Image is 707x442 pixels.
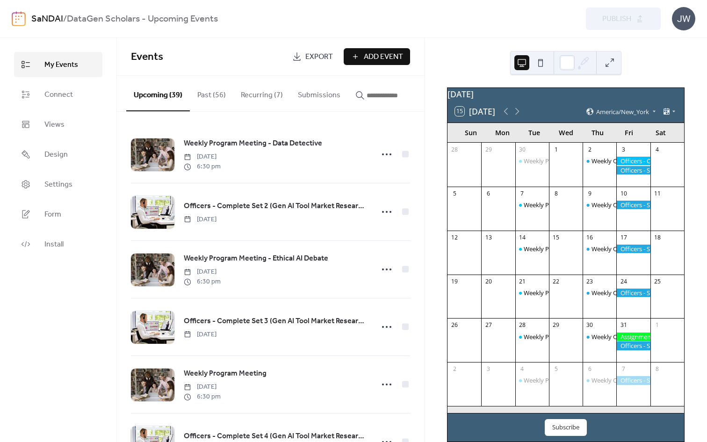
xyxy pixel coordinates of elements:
div: Weekly Office Hours [592,201,648,209]
div: 31 [620,321,628,329]
div: Weekly Office Hours [583,289,616,297]
div: 29 [484,145,492,153]
span: Officers - Complete Set 4 (Gen AI Tool Market Research Micro-job) [184,431,368,442]
div: 21 [518,277,526,285]
div: 3 [484,365,492,373]
div: 5 [552,365,560,373]
span: Export [305,51,333,63]
div: 10 [620,189,628,197]
div: Officers - Submit Weekly Time Sheet [616,289,650,297]
div: Tue [519,123,550,142]
span: [DATE] [184,267,221,277]
div: Weekly Program Meeting [524,201,594,209]
div: 15 [552,233,560,241]
div: 7 [518,189,526,197]
div: Weekly Program Meeting [515,157,549,165]
div: Weekly Office Hours [592,333,648,341]
div: 18 [653,233,661,241]
a: Settings [14,172,102,197]
a: Install [14,232,102,257]
div: Officers - Submit Weekly Time Sheet [616,201,650,209]
div: Weekly Office Hours [592,289,648,297]
div: 28 [451,145,459,153]
div: Weekly Office Hours [583,201,616,209]
div: Thu [582,123,613,142]
div: 1 [552,145,560,153]
div: Weekly Office Hours [583,376,616,384]
div: Sat [645,123,677,142]
a: Weekly Program Meeting - Data Detective [184,138,322,150]
div: Officers - Submit Weekly Time Sheet [616,341,650,350]
img: logo [12,11,26,26]
div: 4 [653,145,661,153]
div: 7 [620,365,628,373]
div: 20 [484,277,492,285]
button: Recurring (7) [233,76,290,110]
a: SaNDAI [31,10,63,28]
div: 23 [586,277,594,285]
div: Officers - Submit Weekly Time Sheet [616,245,650,253]
div: 26 [451,321,459,329]
div: 29 [552,321,560,329]
span: My Events [44,59,78,71]
div: Assignment Due: DataCamp Certifications [616,333,650,341]
div: Officers - Submit Weekly Time Sheet [616,376,650,384]
div: 8 [552,189,560,197]
span: 6:30 pm [184,392,221,402]
div: Weekly Program Meeting [515,333,549,341]
div: 30 [518,145,526,153]
div: Weekly Office Hours [592,245,648,253]
a: Form [14,202,102,227]
div: 6 [484,189,492,197]
div: 13 [484,233,492,241]
div: 28 [518,321,526,329]
div: 9 [586,189,594,197]
div: 14 [518,233,526,241]
button: Add Event [344,48,410,65]
span: [DATE] [184,152,221,162]
div: 2 [451,365,459,373]
span: 6:30 pm [184,162,221,172]
button: Submissions [290,76,348,110]
div: Sun [455,123,487,142]
span: Add Event [364,51,403,63]
span: [DATE] [184,382,221,392]
div: Weekly Program Meeting [515,201,549,209]
span: Design [44,149,68,160]
a: Officers - Complete Set 2 (Gen AI Tool Market Research Micro-job) [184,200,368,212]
div: Weekly Office Hours [592,157,648,165]
button: Subscribe [545,419,587,436]
div: 30 [586,321,594,329]
span: Views [44,119,65,130]
div: Weekly Program Meeting [515,376,549,384]
span: Form [44,209,61,220]
div: 3 [620,145,628,153]
div: 11 [653,189,661,197]
span: 6:30 pm [184,277,221,287]
button: Upcoming (39) [126,76,190,111]
div: Mon [487,123,519,142]
a: Weekly Program Meeting - Ethical AI Debate [184,253,328,265]
div: 8 [653,365,661,373]
span: Officers - Complete Set 3 (Gen AI Tool Market Research Micro-job) [184,316,368,327]
div: 6 [586,365,594,373]
div: Weekly Program Meeting - Prompting Showdown [515,245,549,253]
div: Fri [613,123,645,142]
div: 2 [586,145,594,153]
div: 25 [653,277,661,285]
div: 19 [451,277,459,285]
div: 4 [518,365,526,373]
div: Wed [550,123,582,142]
div: Weekly Office Hours [592,376,648,384]
div: Officers - Submit Weekly Time Sheet [616,166,650,174]
div: 17 [620,233,628,241]
div: Weekly Program Meeting - Prompting Showdown [524,245,661,253]
div: 24 [620,277,628,285]
div: Weekly Program Meeting - AI-Powered Brainstorm [524,289,664,297]
div: Officers - Complete Set 4 (Gen AI Tool Market Research Micro-job) [616,157,650,165]
div: Weekly Program Meeting [524,333,594,341]
a: Weekly Program Meeting [184,368,267,380]
span: Events [131,47,163,67]
span: Weekly Program Meeting [184,368,267,379]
